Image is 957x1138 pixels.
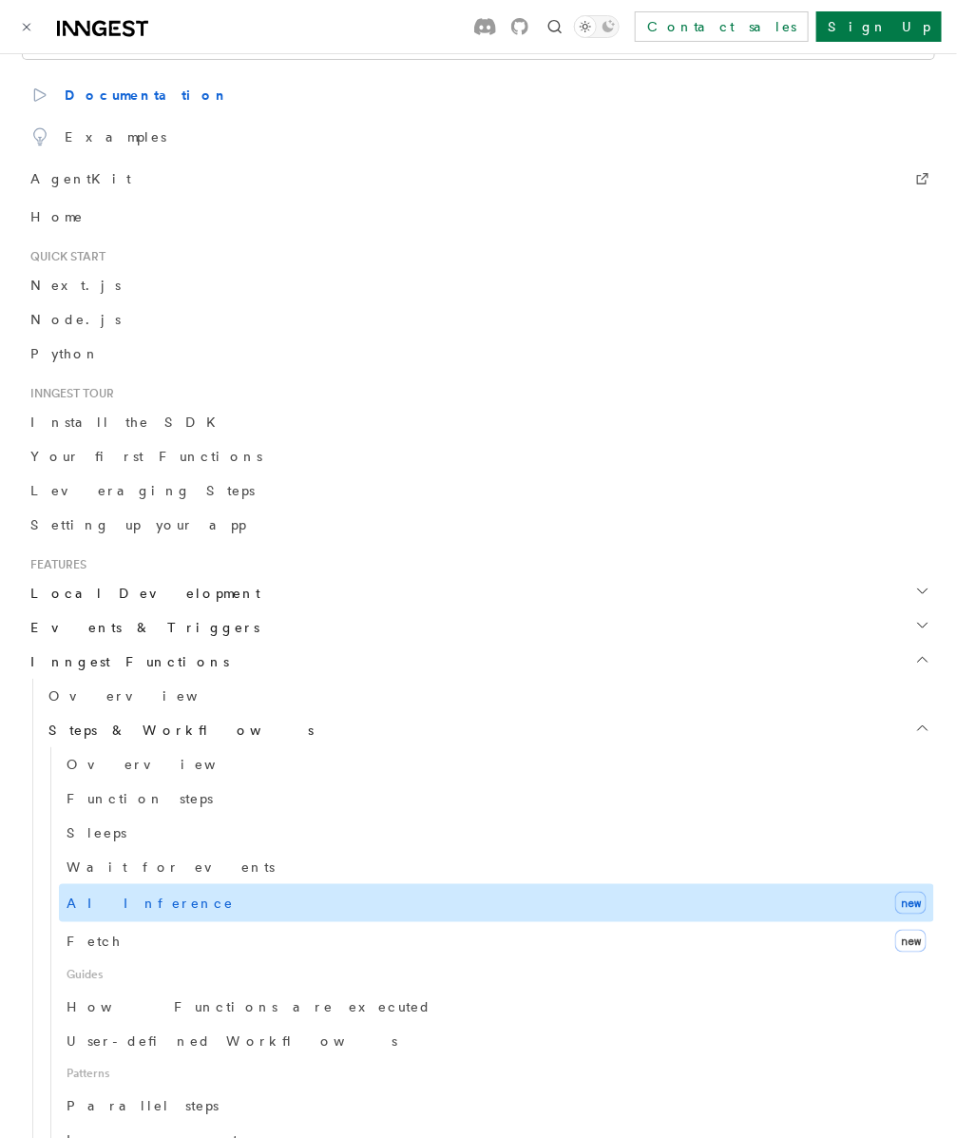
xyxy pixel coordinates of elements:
span: User-defined Workflows [67,1034,397,1050]
a: AI Inferencenew [59,884,934,922]
span: Fetch [67,934,122,949]
a: Fetchnew [59,922,934,960]
span: Features [23,557,86,572]
a: Your first Functions [23,439,934,473]
button: Steps & Workflows [41,713,934,747]
a: Sleeps [59,816,934,850]
span: AI Inference [67,896,234,911]
a: Leveraging Steps [23,473,934,508]
span: Patterns [59,1059,934,1090]
button: Events & Triggers [23,610,934,645]
span: Examples [30,124,166,150]
a: Next.js [23,268,934,302]
span: Overview [48,688,244,704]
span: Events & Triggers [23,618,259,637]
span: Local Development [23,584,260,603]
span: Setting up your app [30,517,246,532]
span: Overview [67,757,262,772]
span: Home [30,207,84,226]
span: Quick start [23,249,105,264]
span: Wait for events [67,859,275,875]
a: Contact sales [635,11,809,42]
button: Local Development [23,576,934,610]
a: Overview [41,679,934,713]
a: AgentKit [23,158,934,200]
span: Node.js [30,312,121,327]
span: new [895,892,927,915]
a: How Functions are executed [59,991,934,1025]
span: Parallel steps [67,1099,219,1114]
a: Examples [23,116,934,158]
a: Documentation [23,74,934,116]
a: Wait for events [59,850,934,884]
button: Inngest Functions [23,645,934,679]
a: Node.js [23,302,934,337]
span: Inngest Functions [23,652,229,671]
span: Guides [59,960,934,991]
a: Python [23,337,934,371]
span: How Functions are executed [67,1000,431,1015]
a: Parallel steps [59,1090,934,1124]
a: Sign Up [816,11,942,42]
span: Sleeps [67,825,126,840]
a: Setting up your app [23,508,934,542]
a: Overview [59,747,934,781]
button: Toggle dark mode [574,15,620,38]
span: Next.js [30,278,121,293]
span: Your first Functions [30,449,262,464]
button: Toggle navigation [15,15,38,38]
a: Function steps [59,781,934,816]
a: User-defined Workflows [59,1025,934,1059]
span: Install the SDK [30,415,227,430]
button: Find something... [544,15,566,38]
a: Home [23,200,934,234]
span: Python [30,346,100,361]
span: Inngest tour [23,386,114,401]
span: Function steps [67,791,213,806]
span: Leveraging Steps [30,483,255,498]
span: Steps & Workflows [41,721,314,740]
span: new [895,930,927,953]
span: AgentKit [30,165,131,192]
a: Install the SDK [23,405,934,439]
span: Documentation [30,82,229,108]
